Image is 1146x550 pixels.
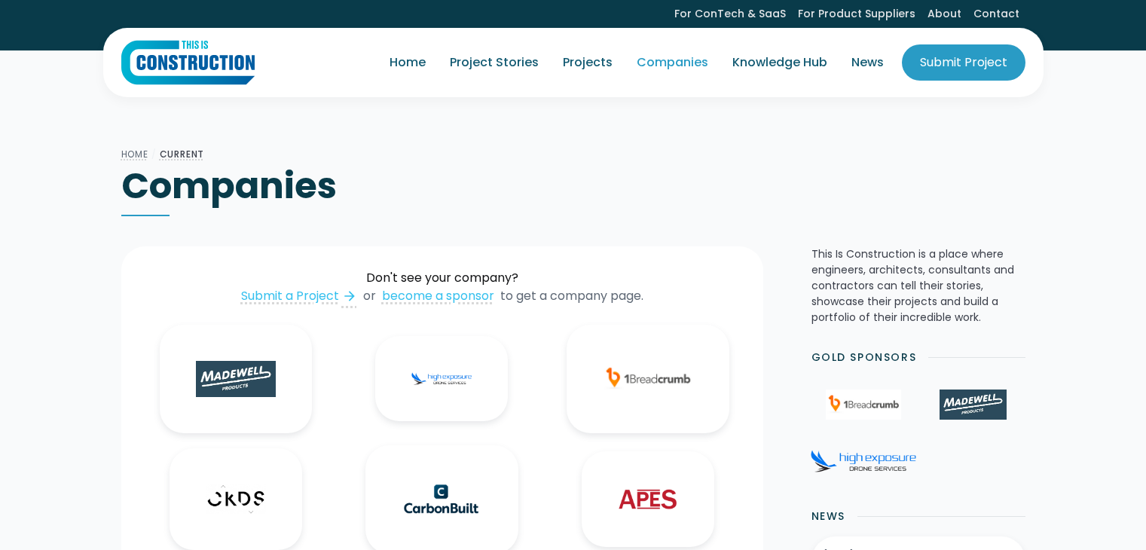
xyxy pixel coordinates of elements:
[377,41,438,84] a: Home
[121,148,148,160] a: Home
[826,390,901,420] img: 1Breadcrumb
[121,163,1025,209] h1: Companies
[402,481,482,518] img: CarbonBuilt
[618,487,678,511] img: Airport Pavement Engineering Specialists
[342,289,357,304] div: arrow_forward
[196,361,276,397] img: Madewell Products
[241,287,339,305] div: Submit a Project
[121,40,255,85] a: home
[940,390,1006,420] img: Madewell Products
[160,148,205,160] a: Current
[500,287,643,304] div: to get a company page.
[603,361,693,397] img: 1Breadcrumb
[839,41,896,84] a: News
[235,287,357,305] a: Submit a Projectarrow_forward
[720,41,839,84] a: Knowledge Hub
[551,41,625,84] a: Projects
[121,40,255,85] img: This Is Construction Logo
[363,287,376,304] div: or
[811,450,916,472] img: High Exposure
[902,44,1025,81] a: Submit Project
[811,509,845,524] h2: News
[811,350,917,365] h2: Gold Sponsors
[411,372,472,385] img: High Exposure
[811,246,1025,325] p: This Is Construction is a place where engineers, architects, consultants and contractors can tell...
[148,145,160,163] div: /
[920,53,1007,72] div: Submit Project
[625,41,720,84] a: Companies
[382,287,494,304] a: become a sponsor
[438,41,551,84] a: Project Stories
[139,269,745,287] div: Don't see your company?
[206,484,266,514] img: CKDS Architecture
